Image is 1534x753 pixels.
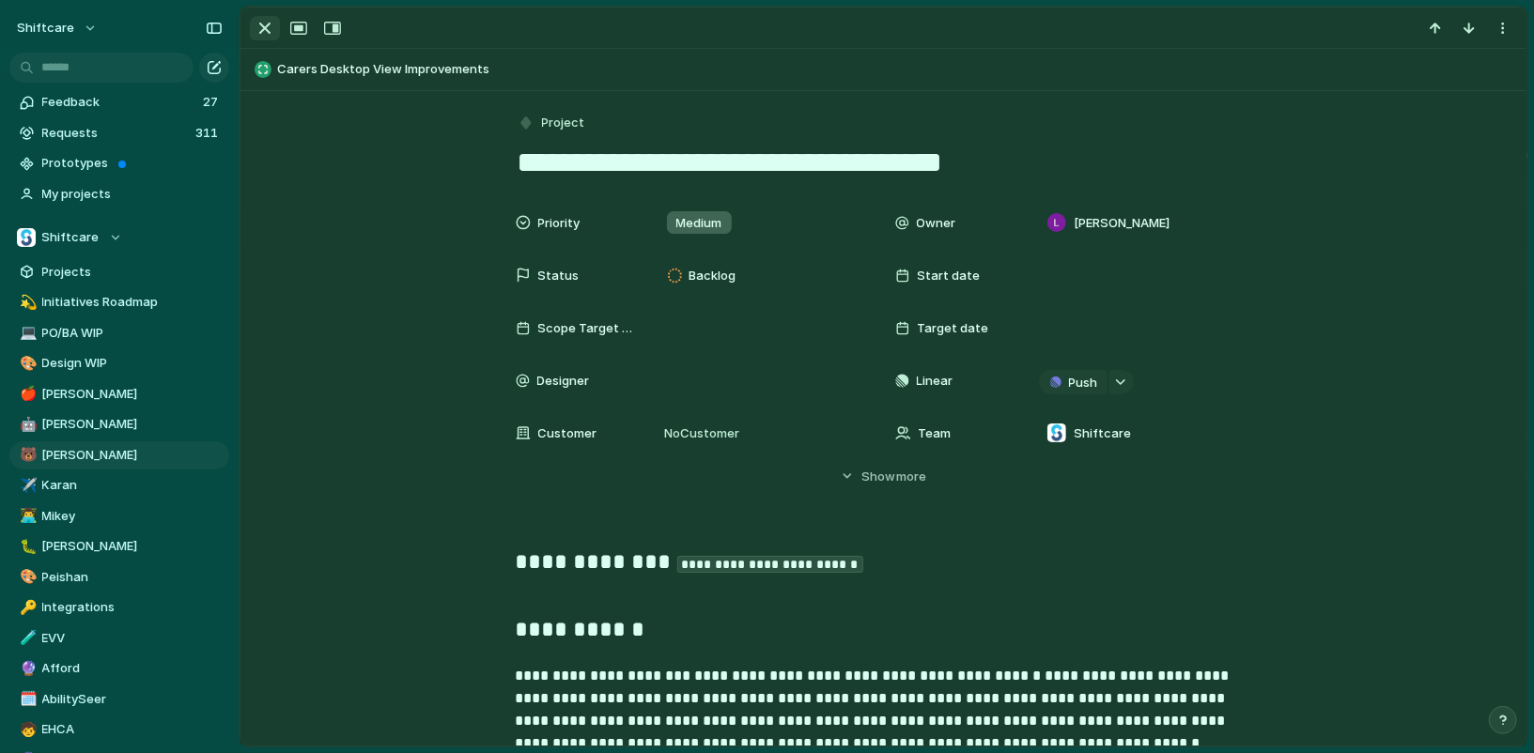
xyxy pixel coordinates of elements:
[9,258,229,286] a: Projects
[20,505,33,527] div: 👨‍💻
[542,114,585,132] span: Project
[20,688,33,710] div: 🗓️
[9,223,229,252] button: Shiftcare
[42,598,223,617] span: Integrations
[896,468,926,486] span: more
[17,415,36,434] button: 🤖
[20,414,33,436] div: 🤖
[17,293,36,312] button: 💫
[20,475,33,497] div: ✈️
[9,471,229,499] a: ✈️Karan
[918,319,989,338] span: Target date
[42,124,190,143] span: Requests
[9,685,229,714] a: 🗓️AbilitySeer
[42,154,223,173] span: Prototypes
[17,385,36,404] button: 🍎
[9,502,229,530] a: 👨‍💻Mikey
[42,659,223,678] span: Afford
[514,110,591,137] button: Project
[20,658,33,680] div: 🔮
[17,354,36,373] button: 🎨
[20,597,33,619] div: 🔑
[20,444,33,466] div: 🐻
[1075,424,1132,443] span: Shiftcare
[42,537,223,556] span: [PERSON_NAME]
[1075,214,1170,233] span: [PERSON_NAME]
[17,19,74,38] span: shiftcare
[277,60,1518,79] span: Carers Desktop View Improvements
[9,624,229,653] a: 🧪EVV
[20,383,33,405] div: 🍎
[538,214,581,233] span: Priority
[42,263,223,282] span: Projects
[9,654,229,683] a: 🔮Afford
[9,410,229,438] div: 🤖[PERSON_NAME]
[42,324,223,343] span: PO/BA WIP
[9,349,229,377] a: 🎨Design WIP
[42,690,223,709] span: AbilitySeer
[918,267,981,285] span: Start date
[17,507,36,526] button: 👨‍💻
[42,93,197,112] span: Feedback
[9,180,229,208] a: My projects
[9,532,229,561] a: 🐛[PERSON_NAME]
[17,446,36,465] button: 🐻
[516,459,1252,493] button: Showmore
[203,93,222,112] span: 27
[20,536,33,558] div: 🐛
[42,507,223,526] span: Mikey
[20,292,33,314] div: 💫
[9,593,229,622] a: 🔑Integrations
[9,119,229,147] a: Requests311
[9,149,229,177] a: Prototypes
[9,380,229,408] a: 🍎[PERSON_NAME]
[538,424,597,443] span: Customer
[195,124,222,143] span: 311
[20,566,33,588] div: 🎨
[42,293,223,312] span: Initiatives Roadmap
[17,659,36,678] button: 🔮
[919,424,952,443] span: Team
[20,353,33,375] div: 🎨
[917,372,953,391] span: Linear
[17,568,36,587] button: 🎨
[20,322,33,344] div: 💻
[917,214,956,233] span: Owner
[659,424,740,443] span: No Customer
[9,288,229,316] a: 💫Initiatives Roadmap
[42,446,223,465] span: [PERSON_NAME]
[42,354,223,373] span: Design WIP
[8,13,107,43] button: shiftcare
[17,537,36,556] button: 🐛
[1039,370,1108,394] button: Push
[42,228,100,247] span: Shiftcare
[20,627,33,649] div: 🧪
[9,319,229,347] a: 💻PO/BA WIP
[538,267,580,285] span: Status
[1069,374,1098,392] span: Push
[676,214,722,233] span: Medium
[17,629,36,648] button: 🧪
[17,690,36,709] button: 🗓️
[538,319,636,338] span: Scope Target Date
[9,715,229,744] div: 🧒EHCA
[9,441,229,469] a: 🐻[PERSON_NAME]
[17,598,36,617] button: 🔑
[17,476,36,495] button: ✈️
[42,720,223,739] span: EHCA
[20,719,33,741] div: 🧒
[537,372,590,391] span: Designer
[9,563,229,592] a: 🎨Peishan
[42,385,223,404] span: [PERSON_NAME]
